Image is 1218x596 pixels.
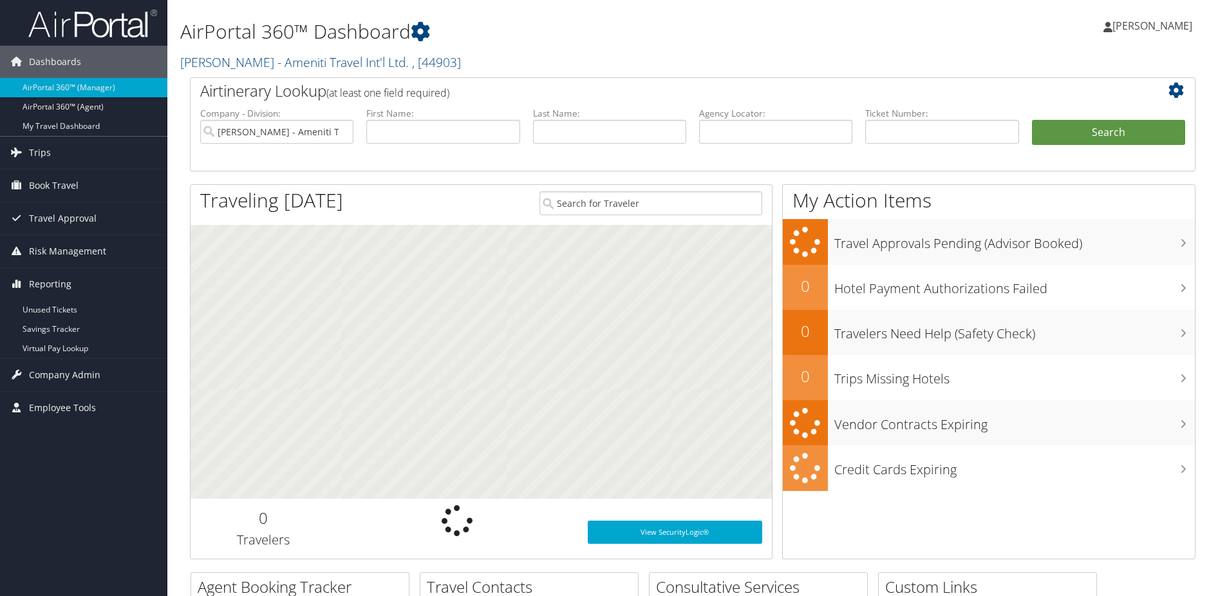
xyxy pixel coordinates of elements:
[366,107,520,120] label: First Name:
[783,355,1195,400] a: 0Trips Missing Hotels
[200,107,353,120] label: Company - Division:
[29,46,81,78] span: Dashboards
[834,363,1195,388] h3: Trips Missing Hotels
[783,310,1195,355] a: 0Travelers Need Help (Safety Check)
[783,400,1195,446] a: Vendor Contracts Expiring
[783,265,1195,310] a: 0Hotel Payment Authorizations Failed
[200,187,343,214] h1: Traveling [DATE]
[29,169,79,202] span: Book Travel
[783,275,828,297] h2: 0
[1103,6,1205,45] a: [PERSON_NAME]
[783,320,828,342] h2: 0
[834,454,1195,479] h3: Credit Cards Expiring
[29,392,96,424] span: Employee Tools
[533,107,686,120] label: Last Name:
[29,235,106,267] span: Risk Management
[28,8,157,39] img: airportal-logo.png
[180,53,461,71] a: [PERSON_NAME] - Ameniti Travel Int'l Ltd.
[539,191,762,215] input: Search for Traveler
[200,80,1101,102] h2: Airtinerary Lookup
[29,268,71,300] span: Reporting
[865,107,1018,120] label: Ticket Number:
[588,521,762,544] a: View SecurityLogic®
[699,107,852,120] label: Agency Locator:
[834,273,1195,298] h3: Hotel Payment Authorizations Failed
[834,318,1195,343] h3: Travelers Need Help (Safety Check)
[29,202,97,235] span: Travel Approval
[783,219,1195,265] a: Travel Approvals Pending (Advisor Booked)
[834,409,1195,434] h3: Vendor Contracts Expiring
[200,531,326,549] h3: Travelers
[180,18,863,45] h1: AirPortal 360™ Dashboard
[200,507,326,529] h2: 0
[783,187,1195,214] h1: My Action Items
[29,137,51,169] span: Trips
[29,359,100,391] span: Company Admin
[783,445,1195,491] a: Credit Cards Expiring
[1032,120,1185,146] button: Search
[783,365,828,387] h2: 0
[412,53,461,71] span: , [ 44903 ]
[326,86,449,100] span: (at least one field required)
[1112,19,1192,33] span: [PERSON_NAME]
[834,228,1195,253] h3: Travel Approvals Pending (Advisor Booked)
